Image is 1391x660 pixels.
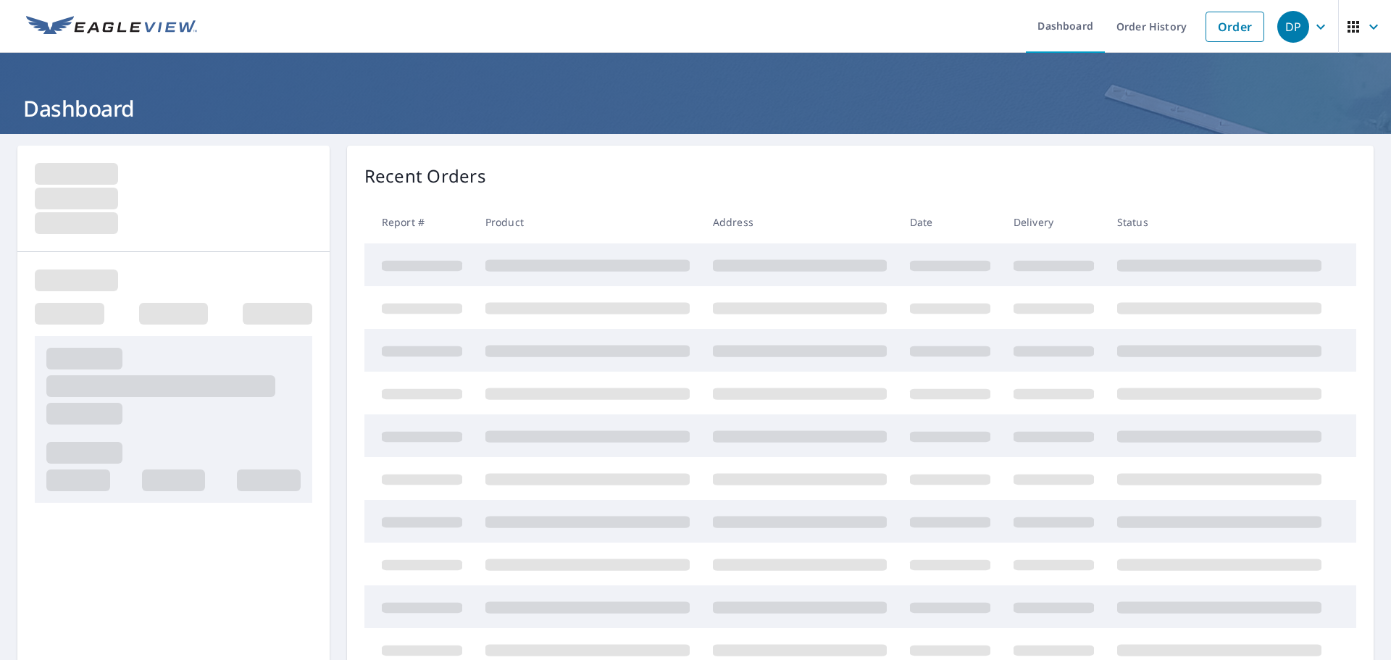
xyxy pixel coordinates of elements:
[26,16,197,38] img: EV Logo
[17,93,1374,123] h1: Dashboard
[1277,11,1309,43] div: DP
[1206,12,1264,42] a: Order
[1106,201,1333,243] th: Status
[474,201,701,243] th: Product
[1002,201,1106,243] th: Delivery
[898,201,1002,243] th: Date
[364,163,486,189] p: Recent Orders
[364,201,474,243] th: Report #
[701,201,898,243] th: Address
